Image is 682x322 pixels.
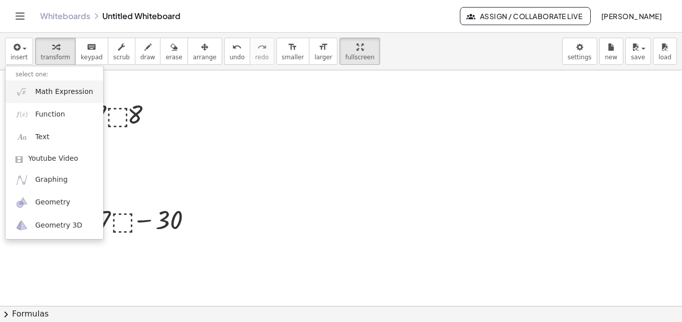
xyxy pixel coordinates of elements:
[314,54,332,61] span: larger
[135,38,161,65] button: draw
[658,54,671,61] span: load
[188,38,222,65] button: arrange
[232,41,242,53] i: undo
[140,54,155,61] span: draw
[35,87,93,97] span: Math Expression
[460,7,591,25] button: Assign / Collaborate Live
[625,38,651,65] button: save
[41,54,70,61] span: transform
[35,175,68,185] span: Graphing
[35,197,70,207] span: Geometry
[16,219,28,232] img: ggb-3d.svg
[276,38,309,65] button: format_sizesmaller
[601,12,662,21] span: [PERSON_NAME]
[16,108,28,121] img: f_x.png
[339,38,380,65] button: fullscreen
[35,221,82,231] span: Geometry 3D
[11,54,28,61] span: insert
[605,54,617,61] span: new
[81,54,103,61] span: keypad
[224,38,250,65] button: undoundo
[257,41,267,53] i: redo
[318,41,328,53] i: format_size
[599,38,623,65] button: new
[113,54,130,61] span: scrub
[6,149,103,169] a: Youtube Video
[6,169,103,191] a: Graphing
[6,103,103,126] a: Function
[35,110,65,120] span: Function
[288,41,297,53] i: format_size
[40,11,90,21] a: Whiteboards
[309,38,337,65] button: format_sizelarger
[160,38,188,65] button: erase
[230,54,245,61] span: undo
[568,54,592,61] span: settings
[6,214,103,237] a: Geometry 3D
[87,41,96,53] i: keyboard
[345,54,374,61] span: fullscreen
[5,38,33,65] button: insert
[16,196,28,209] img: ggb-geometry.svg
[255,54,269,61] span: redo
[75,38,108,65] button: keyboardkeypad
[12,8,28,24] button: Toggle navigation
[593,7,670,25] button: [PERSON_NAME]
[468,12,582,21] span: Assign / Collaborate Live
[16,174,28,186] img: ggb-graphing.svg
[16,131,28,144] img: Aa.png
[35,132,49,142] span: Text
[6,80,103,103] a: Math Expression
[165,54,182,61] span: erase
[108,38,135,65] button: scrub
[6,126,103,149] a: Text
[250,38,274,65] button: redoredo
[193,54,217,61] span: arrange
[28,154,78,164] span: Youtube Video
[16,85,28,98] img: sqrt_x.png
[653,38,677,65] button: load
[282,54,304,61] span: smaller
[631,54,645,61] span: save
[562,38,597,65] button: settings
[35,38,76,65] button: transform
[6,191,103,214] a: Geometry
